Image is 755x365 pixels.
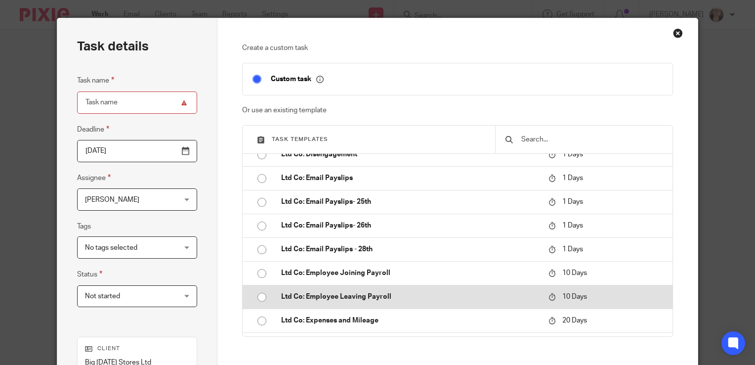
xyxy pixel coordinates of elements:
[281,221,539,230] p: Ltd Co: Email Payslips- 26th
[281,244,539,254] p: Ltd Co: Email Payslips - 28th
[562,175,583,182] span: 1 Days
[242,105,673,115] p: Or use an existing template
[77,140,197,162] input: Pick a date
[85,345,189,353] p: Client
[562,151,583,158] span: 1 Days
[562,246,583,253] span: 1 Days
[77,75,114,86] label: Task name
[77,91,197,114] input: Task name
[562,317,587,324] span: 20 Days
[281,149,539,159] p: Ltd Co: Disengagement
[520,134,663,145] input: Search...
[272,137,328,142] span: Task templates
[281,316,539,325] p: Ltd Co: Expenses and Mileage
[562,293,587,300] span: 10 Days
[77,124,109,135] label: Deadline
[77,38,149,55] h2: Task details
[85,196,139,203] span: [PERSON_NAME]
[562,270,587,276] span: 10 Days
[281,268,539,278] p: Ltd Co: Employee Joining Payroll
[77,222,91,231] label: Tags
[562,222,583,229] span: 1 Days
[281,197,539,207] p: Ltd Co: Email Payslips- 25th
[281,292,539,302] p: Ltd Co: Employee Leaving Payroll
[242,43,673,53] p: Create a custom task
[85,293,120,300] span: Not started
[673,28,683,38] div: Close this dialog window
[85,244,137,251] span: No tags selected
[77,172,111,183] label: Assignee
[77,269,102,280] label: Status
[562,198,583,205] span: 1 Days
[271,75,324,84] p: Custom task
[281,173,539,183] p: Ltd Co: Email Payslips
